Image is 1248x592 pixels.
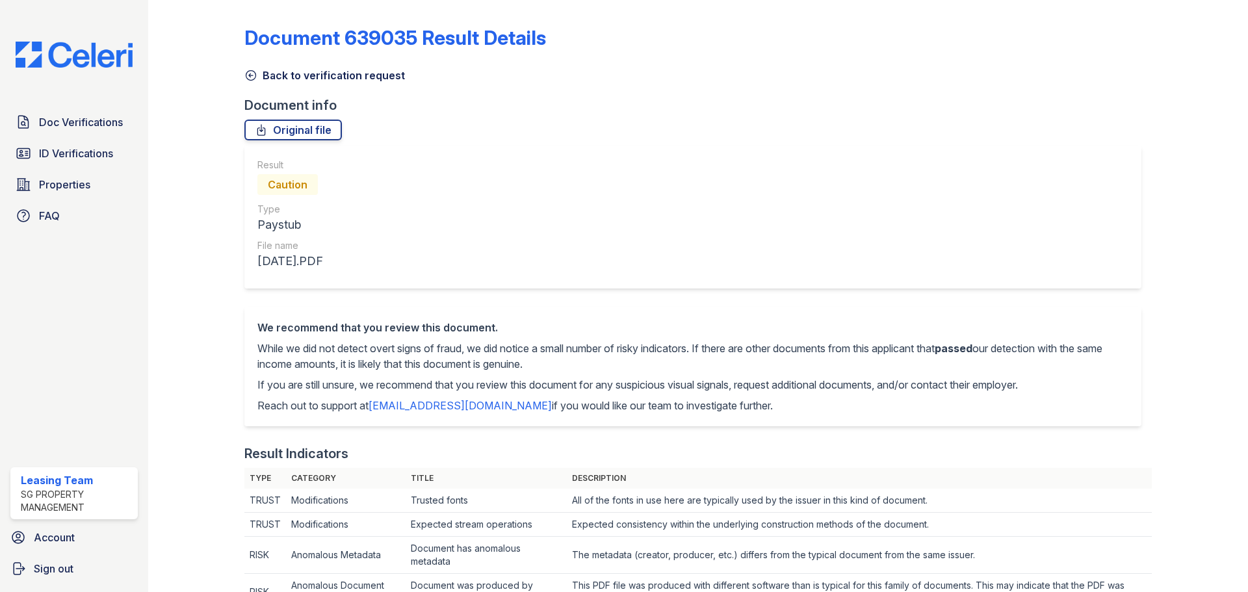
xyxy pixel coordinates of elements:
[257,239,323,252] div: File name
[257,398,1128,413] p: Reach out to support at if you would like our team to investigate further.
[369,399,552,412] a: [EMAIL_ADDRESS][DOMAIN_NAME]
[406,513,567,537] td: Expected stream operations
[257,203,323,216] div: Type
[39,177,90,192] span: Properties
[21,488,133,514] div: SG Property Management
[10,140,138,166] a: ID Verifications
[567,489,1151,513] td: All of the fonts in use here are typically used by the issuer in this kind of document.
[406,537,567,574] td: Document has anomalous metadata
[286,468,406,489] th: Category
[257,377,1128,393] p: If you are still unsure, we recommend that you review this document for any suspicious visual sig...
[39,208,60,224] span: FAQ
[34,530,75,545] span: Account
[257,174,318,195] div: Caution
[39,146,113,161] span: ID Verifications
[244,468,286,489] th: Type
[567,468,1151,489] th: Description
[244,537,286,574] td: RISK
[257,252,323,270] div: [DATE].PDF
[34,561,73,576] span: Sign out
[244,444,348,463] div: Result Indicators
[244,26,546,49] a: Document 639035 Result Details
[244,120,342,140] a: Original file
[257,159,323,172] div: Result
[244,489,286,513] td: TRUST
[257,320,1128,335] div: We recommend that you review this document.
[5,42,143,68] img: CE_Logo_Blue-a8612792a0a2168367f1c8372b55b34899dd931a85d93a1a3d3e32e68fde9ad4.png
[10,109,138,135] a: Doc Verifications
[244,68,405,83] a: Back to verification request
[935,342,972,355] span: passed
[5,556,143,582] a: Sign out
[10,203,138,229] a: FAQ
[567,513,1151,537] td: Expected consistency within the underlying construction methods of the document.
[10,172,138,198] a: Properties
[567,537,1151,574] td: The metadata (creator, producer, etc.) differs from the typical document from the same issuer.
[406,489,567,513] td: Trusted fonts
[286,513,406,537] td: Modifications
[257,341,1128,372] p: While we did not detect overt signs of fraud, we did notice a small number of risky indicators. I...
[21,472,133,488] div: Leasing Team
[39,114,123,130] span: Doc Verifications
[286,489,406,513] td: Modifications
[257,216,323,234] div: Paystub
[5,524,143,550] a: Account
[286,537,406,574] td: Anomalous Metadata
[244,96,1152,114] div: Document info
[244,513,286,537] td: TRUST
[406,468,567,489] th: Title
